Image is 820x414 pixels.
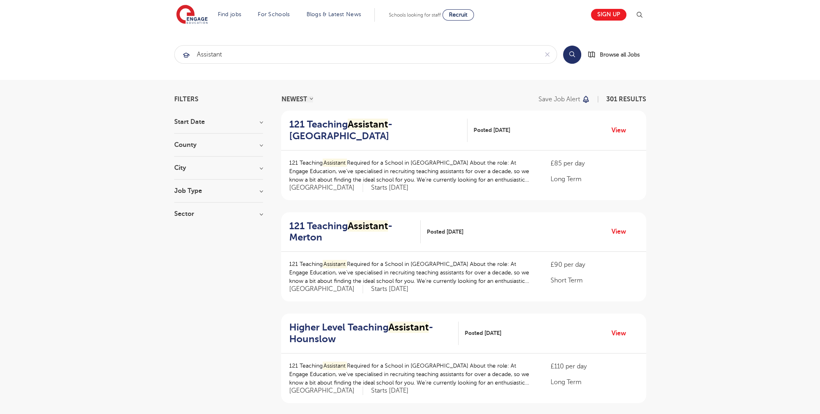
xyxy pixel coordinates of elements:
[289,387,363,395] span: [GEOGRAPHIC_DATA]
[323,159,347,167] mark: Assistant
[289,285,363,293] span: [GEOGRAPHIC_DATA]
[289,322,453,345] h2: Higher Level Teaching - Hounslow
[289,322,459,345] a: Higher Level TeachingAssistant- Hounslow
[289,260,535,285] p: 121 Teaching Required for a School in [GEOGRAPHIC_DATA] About the role: At Engage Education, we’v...
[289,119,467,142] a: 121 TeachingAssistant- [GEOGRAPHIC_DATA]
[289,159,535,184] p: 121 Teaching Required for a School in [GEOGRAPHIC_DATA] About the role: At Engage Education, we’v...
[174,142,263,148] h3: County
[551,159,638,168] p: £85 per day
[174,45,557,64] div: Submit
[174,119,263,125] h3: Start Date
[174,188,263,194] h3: Job Type
[449,12,467,18] span: Recruit
[371,387,409,395] p: Starts [DATE]
[551,377,638,387] p: Long Term
[348,119,388,130] mark: Assistant
[591,9,626,21] a: Sign up
[551,260,638,270] p: £90 per day
[289,220,421,244] a: 121 TeachingAssistant- Merton
[551,362,638,371] p: £110 per day
[551,174,638,184] p: Long Term
[289,220,414,244] h2: 121 Teaching - Merton
[289,362,535,387] p: 121 Teaching Required for a School in [GEOGRAPHIC_DATA] About the role: At Engage Education, we’v...
[258,11,290,17] a: For Schools
[307,11,361,17] a: Blogs & Latest News
[600,50,640,59] span: Browse all Jobs
[465,329,501,337] span: Posted [DATE]
[611,125,632,136] a: View
[611,226,632,237] a: View
[538,96,590,102] button: Save job alert
[174,96,198,102] span: Filters
[474,126,510,134] span: Posted [DATE]
[389,12,441,18] span: Schools looking for staff
[175,46,538,63] input: Submit
[176,5,208,25] img: Engage Education
[611,328,632,339] a: View
[606,96,646,103] span: 301 RESULTS
[371,184,409,192] p: Starts [DATE]
[551,276,638,285] p: Short Term
[371,285,409,293] p: Starts [DATE]
[538,96,580,102] p: Save job alert
[218,11,242,17] a: Find jobs
[427,228,463,236] span: Posted [DATE]
[442,9,474,21] a: Recruit
[323,260,347,268] mark: Assistant
[323,362,347,370] mark: Assistant
[174,211,263,217] h3: Sector
[588,50,646,59] a: Browse all Jobs
[538,46,557,63] button: Clear
[174,165,263,171] h3: City
[388,322,429,333] mark: Assistant
[289,184,363,192] span: [GEOGRAPHIC_DATA]
[348,220,388,232] mark: Assistant
[289,119,461,142] h2: 121 Teaching - [GEOGRAPHIC_DATA]
[563,46,581,64] button: Search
